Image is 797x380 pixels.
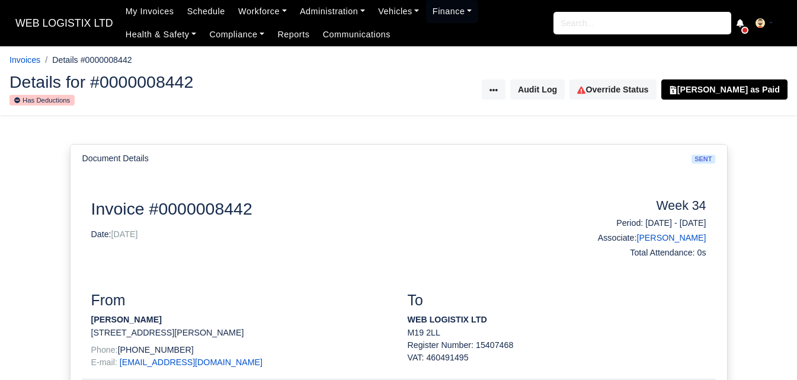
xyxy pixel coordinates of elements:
h2: Details for #0000008442 [9,74,390,90]
h6: Associate: [566,233,706,243]
p: M19 2LL [408,327,706,339]
a: Override Status [569,79,656,100]
li: Details #0000008442 [40,53,132,67]
h3: To [408,292,706,309]
span: WEB LOGISTIX LTD [9,11,119,35]
small: Has Deductions [9,95,75,106]
a: Communications [316,23,398,46]
a: Compliance [203,23,271,46]
h4: Week 34 [566,199,706,214]
span: Phone: [91,345,118,355]
button: [PERSON_NAME] as Paid [661,79,788,100]
a: WEB LOGISTIX LTD [9,12,119,35]
h6: Total Attendance: 0s [566,248,706,258]
span: E-mail: [91,357,117,367]
div: VAT: 460491495 [408,352,706,364]
p: [STREET_ADDRESS][PERSON_NAME] [91,327,390,339]
span: sent [692,155,715,164]
p: Date: [91,228,548,241]
a: Invoices [9,55,40,65]
a: Health & Safety [119,23,203,46]
h3: From [91,292,390,309]
h6: Document Details [82,154,149,164]
input: Search... [553,12,731,34]
div: Register Number: 15407468 [399,339,715,365]
h6: Period: [DATE] - [DATE] [566,218,706,228]
h2: Invoice #0000008442 [91,199,548,219]
a: [PERSON_NAME] [636,233,706,242]
p: [PHONE_NUMBER] [91,344,390,356]
a: Reports [271,23,316,46]
a: [EMAIL_ADDRESS][DOMAIN_NAME] [120,357,263,367]
button: Audit Log [510,79,565,100]
span: [DATE] [111,229,138,239]
strong: [PERSON_NAME] [91,315,162,324]
strong: WEB LOGISTIX LTD [408,315,487,324]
